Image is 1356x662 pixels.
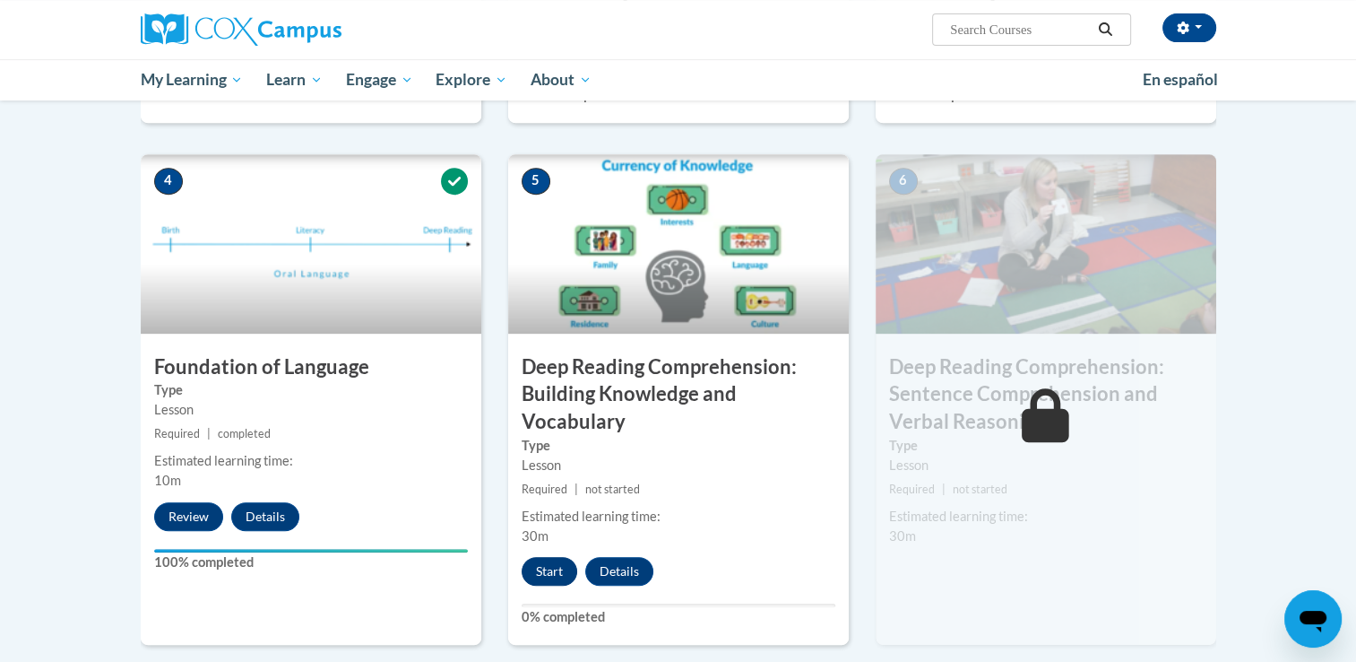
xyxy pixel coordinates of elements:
span: Engage [346,69,413,91]
a: En español [1131,61,1230,99]
span: Required [154,427,200,440]
img: Course Image [508,154,849,334]
span: completed [218,427,271,440]
span: 6 [889,168,918,195]
h3: Deep Reading Comprehension: Building Knowledge and Vocabulary [508,353,849,436]
span: En español [1143,70,1218,89]
div: Your progress [154,549,468,553]
span: Required [889,483,935,496]
button: Details [585,557,653,586]
a: Explore [424,59,519,100]
label: 100% completed [154,553,468,572]
span: | [942,483,946,496]
div: Estimated learning time: [154,451,468,471]
iframe: Button to launch messaging window [1284,590,1342,648]
div: Estimated learning time: [522,507,835,527]
input: Search Courses [948,19,1092,40]
span: Explore [436,69,507,91]
h3: Foundation of Language [141,353,481,381]
label: Type [522,436,835,456]
span: not started [953,483,1007,496]
img: Cox Campus [141,13,341,46]
span: 5 [522,168,550,195]
span: 30m [522,528,548,544]
span: 10m [154,473,181,488]
img: Course Image [141,154,481,334]
span: About [531,69,592,91]
label: Type [154,380,468,400]
div: Estimated learning time: [889,507,1203,527]
label: Type [889,436,1203,456]
button: Account Settings [1162,13,1216,42]
a: Cox Campus [141,13,481,46]
div: Lesson [522,456,835,475]
span: Required [522,483,567,496]
button: Review [154,502,223,531]
span: My Learning [140,69,243,91]
div: Lesson [154,400,468,420]
a: Learn [255,59,334,100]
a: About [519,59,603,100]
span: | [574,483,578,496]
button: Start [522,557,577,586]
div: Lesson [889,456,1203,475]
button: Details [231,502,299,531]
a: My Learning [129,59,255,100]
span: 30m [889,528,916,544]
span: 4 [154,168,183,195]
h3: Deep Reading Comprehension: Sentence Comprehension and Verbal Reasoning [876,353,1216,436]
span: not started [585,483,640,496]
span: | [207,427,211,440]
a: Engage [334,59,425,100]
span: Learn [266,69,323,91]
label: 0% completed [522,607,835,627]
img: Course Image [876,154,1216,334]
button: Search [1092,19,1118,40]
div: Main menu [114,59,1243,100]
